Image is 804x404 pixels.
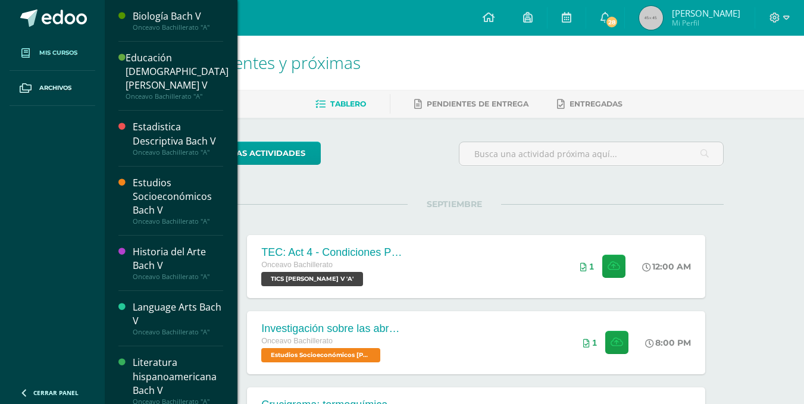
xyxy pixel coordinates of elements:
[645,337,691,348] div: 8:00 PM
[133,245,223,273] div: Historia del Arte Bach V
[589,262,594,271] span: 1
[315,95,366,114] a: Tablero
[126,51,229,92] div: Educación [DEMOGRAPHIC_DATA][PERSON_NAME] V
[261,348,380,362] span: Estudios Socioeconómicos Bach V 'A'
[642,261,691,272] div: 12:00 AM
[133,217,223,226] div: Onceavo Bachillerato "A"
[261,322,404,335] div: Investigación sobre las abronias
[605,15,618,29] span: 28
[133,10,223,23] div: Biología Bach V
[414,95,528,114] a: Pendientes de entrega
[185,142,321,165] a: todas las Actividades
[459,142,723,165] input: Busca una actividad próxima aquí...
[133,176,223,226] a: Estudios Socioeconómicos Bach VOnceavo Bachillerato "A"
[39,83,71,93] span: Archivos
[583,338,597,347] div: Archivos entregados
[580,262,594,271] div: Archivos entregados
[133,148,223,156] div: Onceavo Bachillerato "A"
[672,18,740,28] span: Mi Perfil
[261,272,363,286] span: TICS Bach V 'A'
[10,36,95,71] a: Mis cursos
[10,71,95,106] a: Archivos
[133,356,223,397] div: Literatura hispanoamericana Bach V
[133,273,223,281] div: Onceavo Bachillerato "A"
[592,338,597,347] span: 1
[570,99,622,108] span: Entregadas
[133,10,223,32] a: Biología Bach VOnceavo Bachillerato "A"
[557,95,622,114] a: Entregadas
[133,120,223,156] a: Estadistica Descriptiva Bach VOnceavo Bachillerato "A"
[408,199,501,209] span: SEPTIEMBRE
[39,48,77,58] span: Mis cursos
[133,245,223,281] a: Historia del Arte Bach VOnceavo Bachillerato "A"
[672,7,740,19] span: [PERSON_NAME]
[133,328,223,336] div: Onceavo Bachillerato "A"
[33,389,79,397] span: Cerrar panel
[133,300,223,336] a: Language Arts Bach VOnceavo Bachillerato "A"
[261,246,404,259] div: TEC: Act 4 - Condiciones Python
[330,99,366,108] span: Tablero
[261,261,333,269] span: Onceavo Bachillerato
[126,92,229,101] div: Onceavo Bachillerato "A"
[119,51,361,74] span: Actividades recientes y próximas
[133,300,223,328] div: Language Arts Bach V
[126,51,229,101] a: Educación [DEMOGRAPHIC_DATA][PERSON_NAME] VOnceavo Bachillerato "A"
[133,176,223,217] div: Estudios Socioeconómicos Bach V
[261,337,333,345] span: Onceavo Bachillerato
[133,23,223,32] div: Onceavo Bachillerato "A"
[133,120,223,148] div: Estadistica Descriptiva Bach V
[639,6,663,30] img: 45x45
[427,99,528,108] span: Pendientes de entrega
